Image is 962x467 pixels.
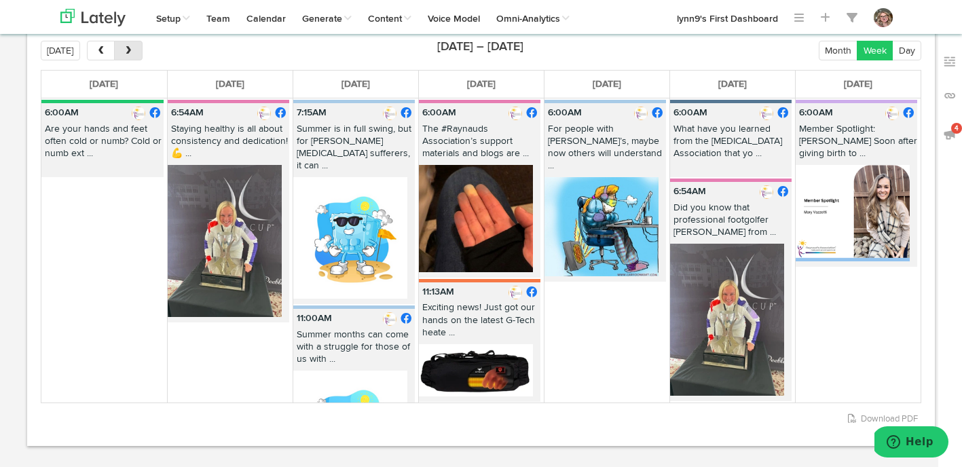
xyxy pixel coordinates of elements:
[819,41,858,60] button: Month
[41,123,164,166] p: Are your hands and feet often cold or numb? Cold or numb ext ...
[673,108,707,117] b: 6:00AM
[670,244,784,396] img: c4AyJpCTrmGV1OXcel7S
[419,123,540,166] p: The #Raynauds Association’s support materials and blogs are ...
[168,123,289,166] p: Staying healthy is all about consistency and dedication! 💪 ...
[951,123,962,134] span: 4
[943,55,957,69] img: keywords_off.svg
[422,287,454,297] b: 11:13AM
[857,41,893,60] button: Week
[383,107,396,120] img: picture
[87,41,115,60] button: prev
[293,177,407,299] img: qBZ1wWiSGCYeDxy25vlJ
[548,108,582,117] b: 6:00AM
[60,9,126,26] img: logo_lately_bg_light.svg
[593,79,621,89] span: [DATE]
[419,344,533,396] img: XsmjLOwT6KHVylgFfMJ0
[874,426,948,460] iframe: Opens a widget where you can find more information
[114,41,142,60] button: next
[171,108,204,117] b: 6:54AM
[874,8,893,27] img: OhcUycdS6u5e6MDkMfFl
[844,79,872,89] span: [DATE]
[168,165,282,317] img: c4AyJpCTrmGV1OXcel7S
[419,301,540,344] p: Exciting news! Just got our hands on the latest G-Tech heate ...
[848,415,918,424] a: Download PDF
[341,79,370,89] span: [DATE]
[634,107,648,120] img: picture
[467,79,496,89] span: [DATE]
[508,107,522,120] img: picture
[892,41,921,60] button: Day
[718,79,747,89] span: [DATE]
[796,123,918,166] p: Member Spotlight: [PERSON_NAME] Soon after giving birth to ...
[383,312,396,326] img: picture
[293,123,415,178] p: Summer is in full swing, but for [PERSON_NAME][MEDICAL_DATA] sufferers, it can ...
[297,108,327,117] b: 7:15AM
[943,128,957,141] img: announcements_off.svg
[419,165,533,272] img: KeG0Lhf4QN6cKE3q7jRv
[41,41,80,60] button: [DATE]
[760,185,773,199] img: picture
[508,286,522,299] img: picture
[437,41,523,54] h2: [DATE] – [DATE]
[670,123,792,166] p: What have you learned from the [MEDICAL_DATA] Association that yo ...
[293,329,415,371] p: Summer months can come with a struggle for those of us with ...
[216,79,244,89] span: [DATE]
[45,108,79,117] b: 6:00AM
[544,177,659,276] img: nMW5ElMQ7KMAz6voyAPQ
[544,123,666,178] p: For people with [PERSON_NAME]’s, maybe now others will understand ...
[297,314,332,323] b: 11:00AM
[132,107,145,120] img: picture
[257,107,271,120] img: picture
[670,202,792,244] p: Did you know that professional footgolfer [PERSON_NAME] from ...
[799,108,833,117] b: 6:00AM
[760,107,773,120] img: picture
[422,108,456,117] b: 6:00AM
[796,165,910,261] img: iGoVbwywT5qO9wdvL7tO
[90,79,118,89] span: [DATE]
[673,187,706,196] b: 6:54AM
[943,89,957,102] img: links_off.svg
[885,107,899,120] img: picture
